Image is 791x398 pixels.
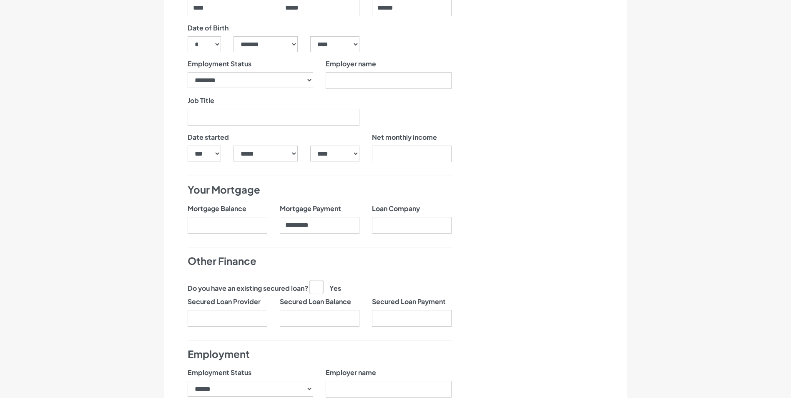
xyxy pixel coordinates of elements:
label: Mortgage Payment [280,204,341,214]
label: Net monthly income [372,132,437,142]
label: Employer name [326,59,376,69]
label: Do you have an existing secured loan? [188,283,308,293]
label: Date of Birth [188,23,229,33]
h4: Employment [188,347,452,361]
h4: Your Mortgage [188,183,452,197]
label: Job Title [188,96,214,106]
label: Employment Status [188,59,251,69]
label: Date started [188,132,229,142]
label: Mortgage Balance [188,204,246,214]
label: Secured Loan Balance [280,297,351,307]
label: Secured Loan Payment [372,297,446,307]
label: Yes [309,280,341,293]
label: Employment Status [188,368,251,378]
label: Employer name [326,368,376,378]
label: Loan Company [372,204,420,214]
label: Secured Loan Provider [188,297,261,307]
h4: Other Finance [188,254,452,268]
